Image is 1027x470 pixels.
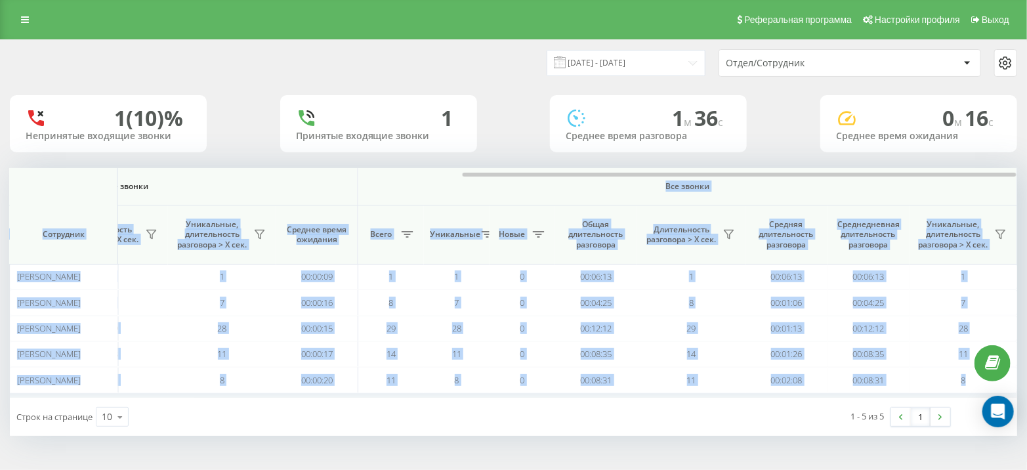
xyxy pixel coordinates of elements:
td: 00:06:13 [745,264,828,289]
div: 1 - 5 из 5 [851,410,885,423]
td: 00:00:15 [276,316,358,341]
span: 11 [387,374,396,386]
td: 00:08:31 [555,367,637,393]
span: 11 [452,348,461,360]
td: 00:00:09 [276,264,358,289]
span: 36 [694,104,723,132]
span: [PERSON_NAME] [17,270,81,282]
span: 29 [687,322,696,334]
span: [PERSON_NAME] [17,297,81,309]
span: 0 [520,270,525,282]
span: c [718,115,723,129]
td: 00:02:08 [745,367,828,393]
div: 1 [442,106,453,131]
span: 16 [965,104,994,132]
div: Среднее время разговора [566,131,731,142]
span: Новые [496,229,529,240]
div: Принятые входящие звонки [296,131,461,142]
td: 00:06:13 [555,264,637,289]
span: 14 [687,348,696,360]
span: [PERSON_NAME] [17,374,81,386]
span: 1 [455,270,459,282]
a: 1 [911,408,931,426]
span: Средняя длительность разговора [755,219,818,250]
span: 8 [689,297,694,309]
span: 28 [218,322,227,334]
td: 00:00:16 [276,289,358,315]
span: 1 [689,270,694,282]
span: 8 [961,374,966,386]
span: 0 [520,297,525,309]
span: 0 [520,322,525,334]
span: м [954,115,965,129]
span: 1 [961,270,966,282]
span: 8 [455,374,459,386]
span: c [988,115,994,129]
span: Всего [365,229,398,240]
td: 00:01:26 [745,341,828,367]
span: 7 [961,297,966,309]
span: Все звонки [397,181,978,192]
span: Уникальные, длительность разговора > Х сек. [175,219,250,250]
span: 11 [959,348,968,360]
span: Строк на странице [16,411,93,423]
span: [PERSON_NAME] [17,348,81,360]
td: 00:01:13 [745,316,828,341]
span: 8 [220,374,224,386]
span: Уникальные, длительность разговора > Х сек. [916,219,991,250]
div: 1 (10)% [114,106,183,131]
span: 7 [455,297,459,309]
span: м [684,115,694,129]
span: Общая длительность разговора [565,219,627,250]
span: 29 [387,322,396,334]
td: 00:04:25 [555,289,637,315]
span: 28 [959,322,968,334]
span: [PERSON_NAME] [17,322,81,334]
td: 00:08:35 [828,341,910,367]
td: 00:06:13 [828,264,910,289]
span: 11 [218,348,227,360]
span: 7 [220,297,224,309]
td: 00:08:35 [555,341,637,367]
span: 0 [942,104,965,132]
td: 00:12:12 [828,316,910,341]
span: 0 [520,374,525,386]
td: 00:00:20 [276,367,358,393]
td: 00:04:25 [828,289,910,315]
div: Open Intercom Messenger [982,396,1014,427]
td: 00:01:06 [745,289,828,315]
span: Среднее время ожидания [286,224,348,245]
div: 10 [102,410,112,423]
span: 1 [220,270,224,282]
span: Длительность разговора > Х сек. [644,224,719,245]
span: Сотрудник [21,229,106,240]
span: Среднедневная длительность разговора [837,219,900,250]
span: 14 [387,348,396,360]
span: 11 [687,374,696,386]
span: 1 [389,270,394,282]
td: 00:12:12 [555,316,637,341]
span: 28 [452,322,461,334]
span: 8 [389,297,394,309]
div: Среднее время ожидания [836,131,1001,142]
span: 0 [520,348,525,360]
div: Непринятые входящие звонки [26,131,191,142]
td: 00:08:31 [828,367,910,393]
td: 00:00:17 [276,341,358,367]
span: Уникальные [430,229,478,240]
span: Выход [982,14,1009,25]
span: 1 [672,104,694,132]
span: Реферальная программа [744,14,852,25]
span: Настройки профиля [875,14,960,25]
div: Отдел/Сотрудник [726,58,883,69]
